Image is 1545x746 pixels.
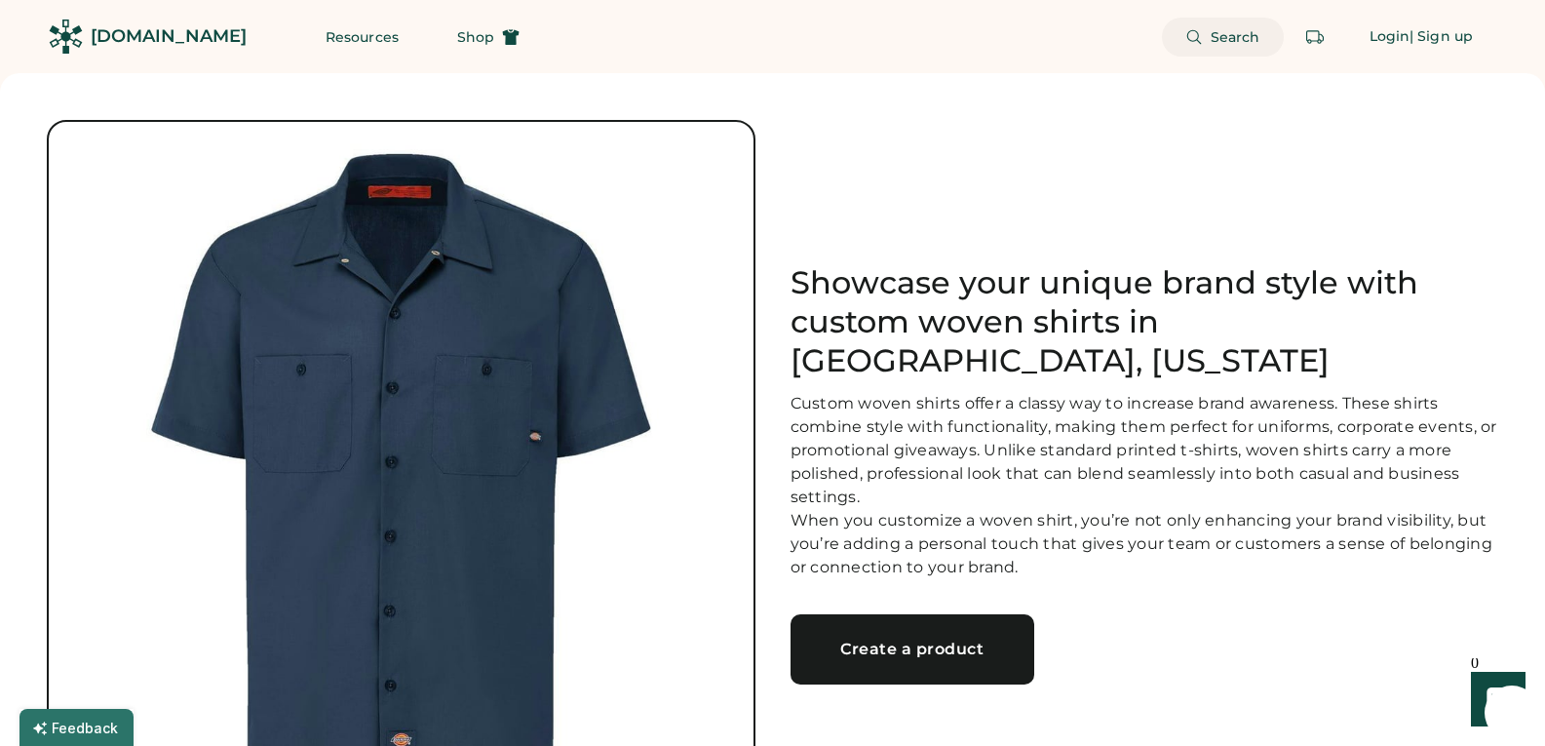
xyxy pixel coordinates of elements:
[1370,27,1410,47] div: Login
[1295,18,1334,57] button: Retrieve an order
[302,18,422,57] button: Resources
[49,20,83,54] img: Rendered Logo - Screens
[91,24,247,49] div: [DOMAIN_NAME]
[1452,658,1536,742] iframe: Front Chat
[814,642,1011,657] div: Create a product
[1410,27,1473,47] div: | Sign up
[1211,30,1260,44] span: Search
[791,263,1499,380] h1: Showcase your unique brand style with custom woven shirts in [GEOGRAPHIC_DATA], [US_STATE]
[791,392,1499,579] div: Custom woven shirts offer a classy way to increase brand awareness. These shirts combine style wi...
[791,614,1034,685] a: Create a product
[1162,18,1284,57] button: Search
[434,18,543,57] button: Shop
[457,30,494,44] span: Shop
